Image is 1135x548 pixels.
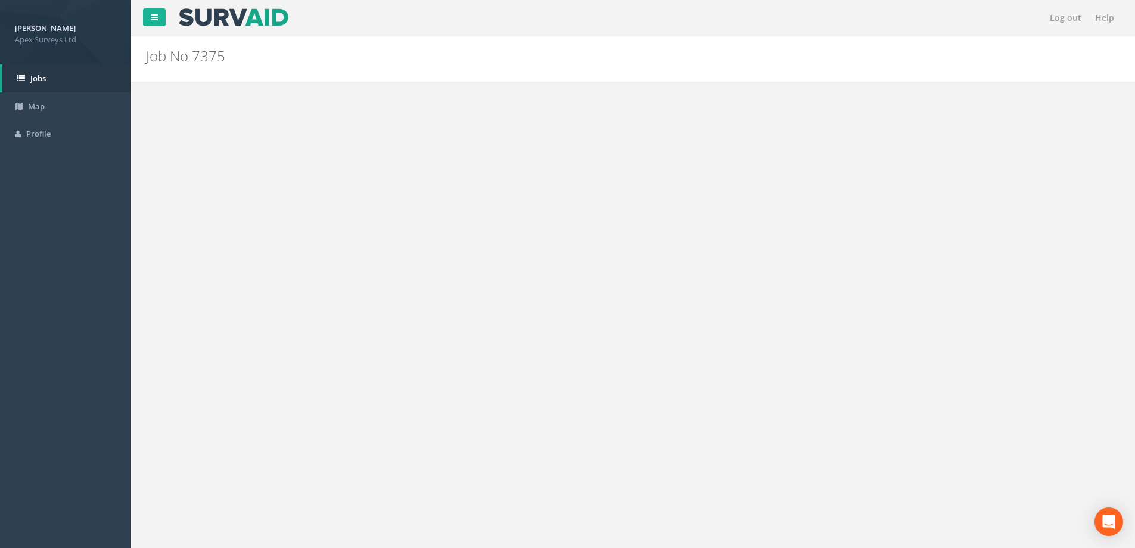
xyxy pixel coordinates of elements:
[2,64,131,92] a: Jobs
[15,20,116,45] a: [PERSON_NAME] Apex Surveys Ltd
[15,23,76,33] strong: [PERSON_NAME]
[1094,507,1123,536] div: Open Intercom Messenger
[28,101,45,112] span: Map
[30,73,46,83] span: Jobs
[26,128,51,139] span: Profile
[15,34,116,45] span: Apex Surveys Ltd
[146,48,955,64] h2: Job No 7375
